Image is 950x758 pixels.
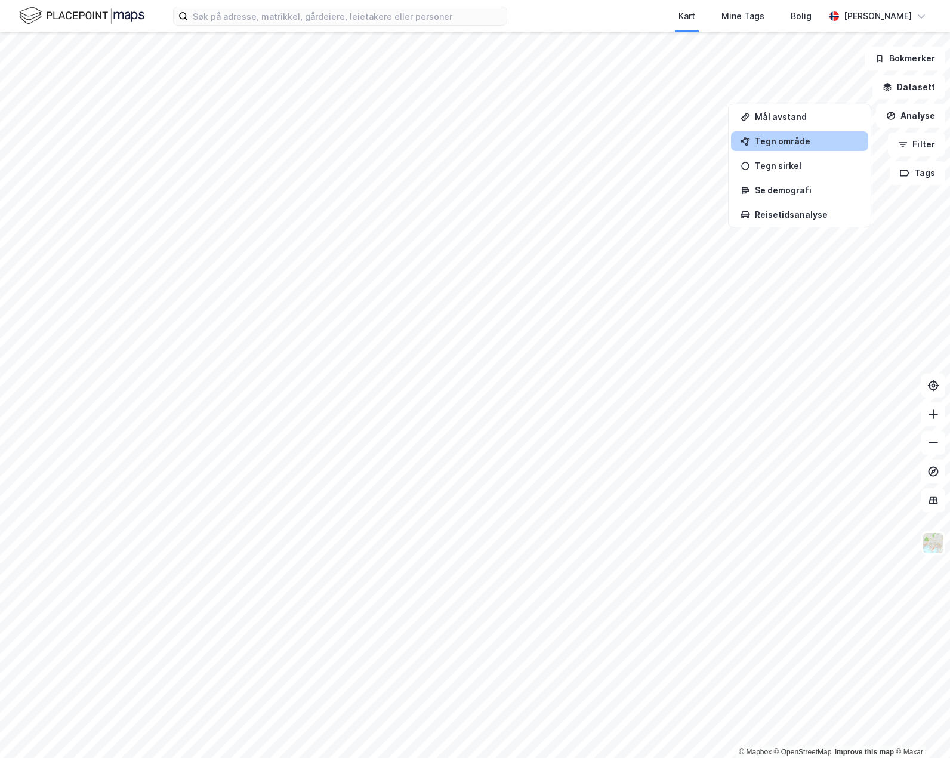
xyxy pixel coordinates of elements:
img: logo.f888ab2527a4732fd821a326f86c7f29.svg [19,5,144,26]
button: Tags [890,161,945,185]
button: Bokmerker [865,47,945,70]
div: Se demografi [755,185,859,195]
div: Tegn område [755,136,859,146]
iframe: Chat Widget [890,701,950,758]
div: [PERSON_NAME] [844,9,912,23]
div: Bolig [791,9,812,23]
div: Mine Tags [721,9,764,23]
div: Mål avstand [755,112,859,122]
img: Z [922,532,945,554]
div: Reisetidsanalyse [755,209,859,220]
div: Kart [678,9,695,23]
a: Mapbox [739,748,772,756]
a: Improve this map [835,748,894,756]
button: Filter [888,133,945,156]
a: OpenStreetMap [774,748,832,756]
div: Tegn sirkel [755,161,859,171]
button: Datasett [872,75,945,99]
button: Analyse [876,104,945,128]
input: Søk på adresse, matrikkel, gårdeiere, leietakere eller personer [188,7,507,25]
